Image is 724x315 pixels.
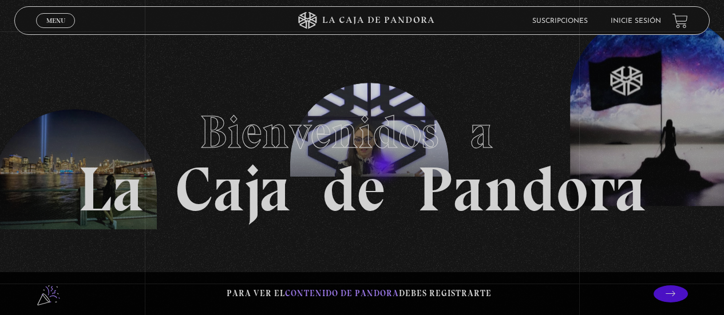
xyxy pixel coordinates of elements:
p: Para ver el debes registrarte [227,286,492,301]
span: Bienvenidos a [200,105,525,160]
a: Suscripciones [532,18,588,25]
h1: La Caja de Pandora [78,95,646,221]
span: contenido de Pandora [285,288,399,298]
span: Menu [46,17,65,24]
a: View your shopping cart [672,13,688,29]
a: Inicie sesión [611,18,661,25]
span: Cerrar [42,27,69,35]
